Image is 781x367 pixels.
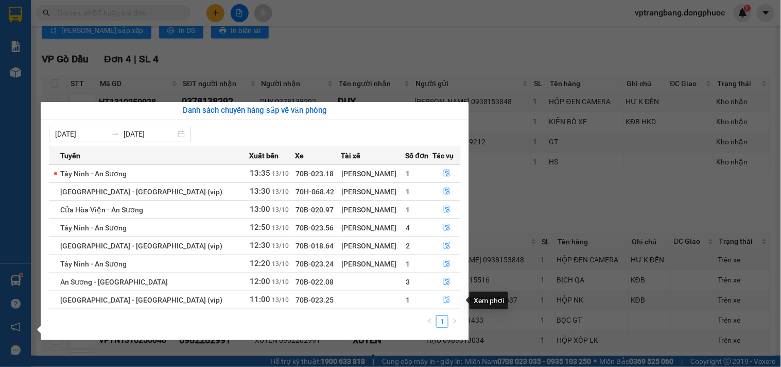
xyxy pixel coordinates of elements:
span: 70B-020.97 [296,206,334,214]
span: [GEOGRAPHIC_DATA] - [GEOGRAPHIC_DATA] (vip) [60,242,222,250]
span: file-done [443,242,450,250]
span: [GEOGRAPHIC_DATA] - [GEOGRAPHIC_DATA] (vip) [60,296,222,304]
button: right [448,315,461,328]
span: 70B-022.08 [296,278,334,286]
span: 4 [406,224,410,232]
span: 1 [406,170,410,178]
li: Next Page [448,315,461,328]
div: Xem phơi [470,292,508,309]
span: Xuất bến [249,150,279,161]
span: 70B-023.18 [296,170,334,178]
div: [PERSON_NAME] [341,240,405,252]
button: file-done [433,292,460,308]
button: left [424,315,436,328]
span: 13:35 [250,169,270,178]
button: file-done [433,165,460,182]
a: 1 [437,316,448,327]
span: 70B-023.25 [296,296,334,304]
div: [PERSON_NAME] [341,186,405,197]
span: 13/10 [272,278,289,286]
button: file-done [433,256,460,272]
span: 1 [406,260,410,268]
span: Tuyến [60,150,80,161]
span: file-done [443,278,450,286]
span: file-done [443,188,450,196]
span: right [452,318,458,324]
span: 12:00 [250,277,270,286]
input: Đến ngày [124,128,176,140]
div: [PERSON_NAME] [341,168,405,179]
span: Xe [296,150,304,161]
span: Số đơn [406,150,429,161]
div: [PERSON_NAME] [341,204,405,215]
span: 3 [406,278,410,286]
span: Tây Ninh - An Sương [60,224,127,232]
span: 13:30 [250,187,270,196]
span: 13/10 [272,188,289,195]
span: file-done [443,170,450,178]
button: file-done [433,183,460,200]
span: [GEOGRAPHIC_DATA] - [GEOGRAPHIC_DATA] (vip) [60,188,222,196]
span: 13/10 [272,260,289,268]
span: 13/10 [272,206,289,213]
span: file-done [443,224,450,232]
span: Tài xế [341,150,360,161]
span: Cửa Hòa Viện - An Sương [60,206,143,214]
span: 13/10 [272,170,289,177]
span: left [427,318,433,324]
span: 1 [406,296,410,304]
li: Previous Page [424,315,436,328]
span: 12:50 [250,223,270,232]
span: Tác vụ [432,150,454,161]
button: file-done [433,220,460,236]
span: swap-right [111,130,119,138]
span: 70B-023.24 [296,260,334,268]
span: file-done [443,206,450,214]
span: 1 [406,206,410,214]
div: [PERSON_NAME] [341,222,405,233]
span: 1 [406,188,410,196]
div: Danh sách chuyến hàng sắp về văn phòng [49,105,461,117]
button: file-done [433,238,460,254]
span: 13:00 [250,205,270,214]
span: 70H-068.42 [296,188,335,196]
div: [PERSON_NAME] [341,258,405,270]
li: 1 [436,315,448,328]
button: file-done [433,202,460,218]
span: 2 [406,242,410,250]
span: 70B-023.56 [296,224,334,232]
span: file-done [443,296,450,304]
span: Tây Ninh - An Sương [60,260,127,268]
button: file-done [433,274,460,290]
span: 12:20 [250,259,270,268]
span: to [111,130,119,138]
span: 70B-018.64 [296,242,334,250]
span: 11:00 [250,295,270,304]
span: Tây Ninh - An Sương [60,170,127,178]
span: 13/10 [272,224,289,231]
span: 12:30 [250,241,270,250]
input: Từ ngày [55,128,107,140]
span: file-done [443,260,450,268]
span: 13/10 [272,242,289,249]
span: 13/10 [272,296,289,304]
span: An Sương - [GEOGRAPHIC_DATA] [60,278,168,286]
